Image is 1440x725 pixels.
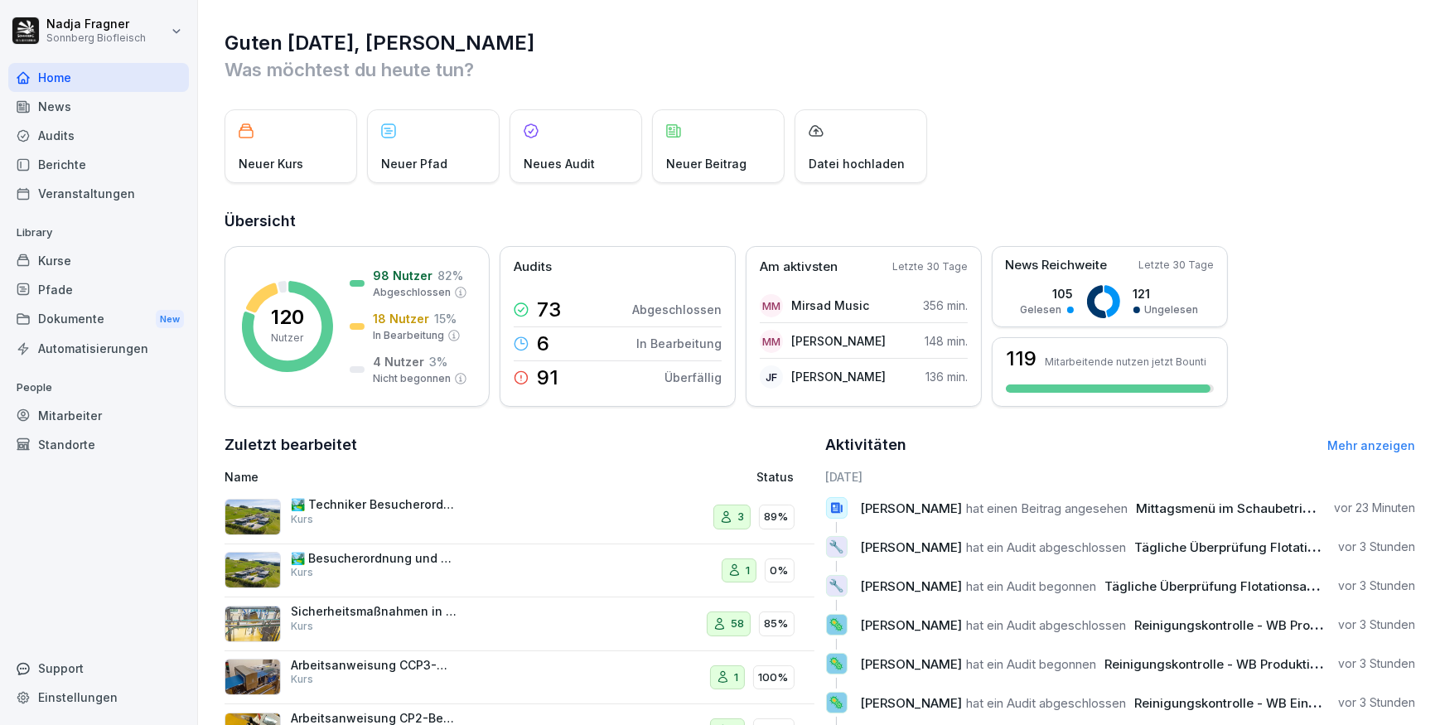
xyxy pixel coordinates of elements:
p: 🦠 [829,652,844,675]
a: Einstellungen [8,683,189,712]
div: New [156,310,184,329]
div: Home [8,63,189,92]
p: 15 % [434,310,457,327]
p: Nicht begonnen [373,371,451,386]
p: 4 Nutzer [373,353,424,370]
span: [PERSON_NAME] [861,500,963,516]
p: 136 min. [925,368,968,385]
p: In Bearbeitung [636,335,722,352]
p: Was möchtest du heute tun? [225,56,1415,83]
p: Neuer Pfad [381,155,447,172]
span: Reinigungskontrolle - WB Eingang/Selcherei [1135,695,1403,711]
span: Tägliche Überprüfung Flotationsanlage Y4025 [1135,539,1413,555]
p: 120 [271,307,304,327]
p: 100% [759,669,789,686]
div: Support [8,654,189,683]
p: vor 3 Stunden [1338,616,1415,633]
h6: [DATE] [826,468,1416,486]
img: bg9xlr7342z5nsf7ao8e1prm.png [225,606,281,642]
h1: Guten [DATE], [PERSON_NAME] [225,30,1415,56]
div: JF [760,365,783,389]
span: Mittagsmenü im Schaubetrieb KW35 [1137,500,1357,516]
p: 1 [747,563,751,579]
p: vor 3 Stunden [1338,539,1415,555]
p: 1 [735,669,739,686]
p: 6 [537,334,549,354]
span: Reinigungskontrolle - WB Produktion [1135,617,1355,633]
p: Status [757,468,795,486]
p: News Reichweite [1005,256,1107,275]
p: 🔧 [829,574,844,597]
p: 🔧 [829,535,844,558]
p: 98 Nutzer [373,267,432,284]
p: 🏞️ Techniker Besucherordnung und Hygienerichtlinien bei [GEOGRAPHIC_DATA] [291,497,457,512]
span: hat ein Audit begonnen [967,656,1097,672]
a: Mehr anzeigen [1327,438,1415,452]
span: [PERSON_NAME] [861,578,963,594]
a: News [8,92,189,121]
p: Mitarbeitende nutzen jetzt Bounti [1045,355,1206,368]
p: 121 [1133,285,1199,302]
p: Letzte 30 Tage [1138,258,1214,273]
p: Kurs [291,619,313,634]
p: 🏞️ Besucherordnung und Hygienerichtlinien bei [GEOGRAPHIC_DATA] [291,551,457,566]
p: Abgeschlossen [373,285,451,300]
a: Standorte [8,430,189,459]
span: Tägliche Überprüfung Flotationsanlage Y4025 [1105,578,1384,594]
a: Sicherheitsmaßnahmen in der Schlachtung und ZerlegungKurs5885% [225,597,814,651]
p: Neuer Kurs [239,155,303,172]
a: Automatisierungen [8,334,189,363]
div: Berichte [8,150,189,179]
p: 58 [732,616,745,632]
span: hat einen Beitrag angesehen [967,500,1128,516]
div: Pfade [8,275,189,304]
p: 148 min. [925,332,968,350]
a: Arbeitsanweisung CCP3-MetalldetektionKurs1100% [225,651,814,705]
p: Gelesen [1021,302,1062,317]
p: Arbeitsanweisung CCP3-Metalldetektion [291,658,457,673]
p: [PERSON_NAME] [791,368,886,385]
p: Am aktivsten [760,258,838,277]
p: Sicherheitsmaßnahmen in der Schlachtung und Zerlegung [291,604,457,619]
p: Neuer Beitrag [666,155,747,172]
h2: Aktivitäten [826,433,907,457]
p: 73 [537,300,561,320]
p: 🦠 [829,613,844,636]
a: Veranstaltungen [8,179,189,208]
p: Überfällig [664,369,722,386]
img: roi77fylcwzaflh0hwjmpm1w.png [225,552,281,588]
p: 3 % [429,353,447,370]
a: Kurse [8,246,189,275]
span: [PERSON_NAME] [861,656,963,672]
a: DokumenteNew [8,304,189,335]
img: roi77fylcwzaflh0hwjmpm1w.png [225,499,281,535]
p: 105 [1021,285,1074,302]
p: 356 min. [923,297,968,314]
p: Kurs [291,672,313,687]
p: Nadja Fragner [46,17,146,31]
p: Ungelesen [1145,302,1199,317]
span: hat ein Audit begonnen [967,578,1097,594]
div: MM [760,330,783,353]
p: 0% [771,563,789,579]
span: [PERSON_NAME] [861,695,963,711]
p: Audits [514,258,552,277]
span: hat ein Audit abgeschlossen [967,539,1127,555]
h2: Zuletzt bearbeitet [225,433,814,457]
p: Mirsad Music [791,297,869,314]
a: Audits [8,121,189,150]
span: hat ein Audit abgeschlossen [967,617,1127,633]
div: Dokumente [8,304,189,335]
span: [PERSON_NAME] [861,539,963,555]
p: vor 3 Stunden [1338,655,1415,672]
p: [PERSON_NAME] [791,332,886,350]
p: 89% [765,509,789,525]
a: Mitarbeiter [8,401,189,430]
